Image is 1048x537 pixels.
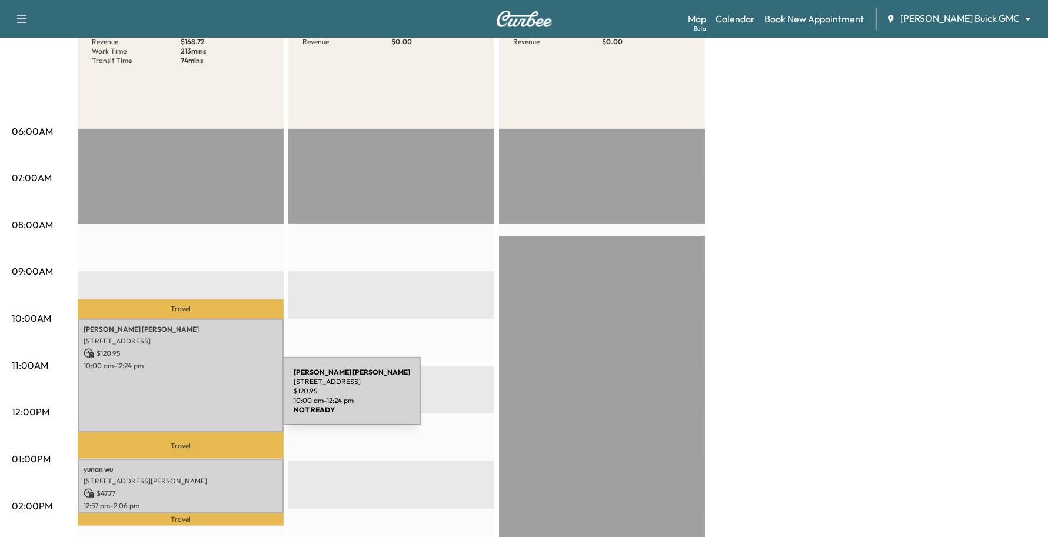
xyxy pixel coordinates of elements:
[78,432,284,458] p: Travel
[84,361,278,371] p: 10:00 am - 12:24 pm
[78,299,284,318] p: Travel
[181,37,270,46] p: $ 168.72
[92,37,181,46] p: Revenue
[694,24,706,33] div: Beta
[602,37,691,46] p: $ 0.00
[181,46,270,56] p: 213 mins
[12,311,51,325] p: 10:00AM
[716,12,755,26] a: Calendar
[12,499,52,513] p: 02:00PM
[12,218,53,232] p: 08:00AM
[84,501,278,511] p: 12:57 pm - 2:06 pm
[900,12,1020,25] span: [PERSON_NAME] Buick GMC
[12,171,52,185] p: 07:00AM
[84,325,278,334] p: [PERSON_NAME] [PERSON_NAME]
[92,56,181,65] p: Transit Time
[92,46,181,56] p: Work Time
[12,264,53,278] p: 09:00AM
[84,348,278,359] p: $ 120.95
[391,37,480,46] p: $ 0.00
[84,476,278,486] p: [STREET_ADDRESS][PERSON_NAME]
[496,11,553,27] img: Curbee Logo
[764,12,864,26] a: Book New Appointment
[12,358,48,372] p: 11:00AM
[84,488,278,499] p: $ 47.77
[181,56,270,65] p: 74 mins
[12,405,49,419] p: 12:00PM
[12,124,53,138] p: 06:00AM
[513,37,602,46] p: Revenue
[78,513,284,526] p: Travel
[84,465,278,474] p: yunan wu
[84,336,278,346] p: [STREET_ADDRESS]
[302,37,391,46] p: Revenue
[12,452,51,466] p: 01:00PM
[688,12,706,26] a: MapBeta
